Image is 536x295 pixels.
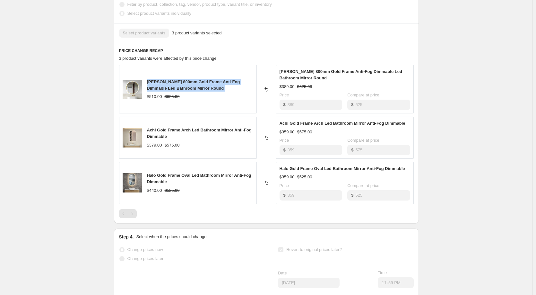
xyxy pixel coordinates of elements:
span: Select product variants individually [127,11,191,16]
div: $389.00 [280,84,295,90]
input: 12:00 [378,277,414,288]
nav: Pagination [119,209,137,218]
div: $359.00 [280,174,295,180]
span: Halo Gold Frame Oval Led Bathroom Mirror Anti-Fog Dimmable [147,173,251,184]
h2: Step 4. [119,234,134,240]
span: Time [378,270,387,275]
h6: PRICE CHANGE RECAP [119,48,414,53]
strike: $575.00 [165,142,180,148]
span: Compare at price [347,183,379,188]
span: Compare at price [347,93,379,97]
span: Achi Gold Frame Arch Led Bathroom Mirror Anti-Fog Dimmable [280,121,405,126]
span: 3 product variants selected [172,30,221,36]
span: $ [283,193,286,198]
span: $ [351,102,353,107]
span: Change prices now [127,247,163,252]
span: Halo Gold Frame Oval Led Bathroom Mirror Anti-Fog Dimmable [280,166,405,171]
div: $379.00 [147,142,162,148]
p: Select when the prices should change [136,234,206,240]
strike: $525.00 [297,174,312,180]
strike: $625.00 [297,84,312,90]
span: $ [351,193,353,198]
span: Change prices later [127,256,164,261]
div: $510.00 [147,94,162,100]
span: Achi Gold Frame Arch Led Bathroom Mirror Anti-Fog Dimmable [147,128,252,139]
span: Date [278,271,287,275]
span: Compare at price [347,138,379,143]
span: Price [280,183,289,188]
span: $ [283,147,286,152]
strike: $625.00 [165,94,180,100]
img: luna-800mm-gold-frame-anti-fog-dimmable-led-bathroom-mirror-round-led-mirror-arova-878747_80x.jpg [123,80,142,99]
strike: $525.00 [165,187,180,194]
div: $359.00 [280,129,295,135]
span: Price [280,138,289,143]
span: $ [351,147,353,152]
span: Filter by product, collection, tag, vendor, product type, variant title, or inventory [127,2,272,7]
span: 3 product variants were affected by this price change: [119,56,218,61]
strike: $575.00 [297,129,312,135]
span: $ [283,102,286,107]
img: halo-gold-frame-oval-led-bathroom-mirror-anti-fog-dimmable-led-mirror-arova-196438_80x.jpg [123,173,142,192]
div: $440.00 [147,187,162,194]
img: achi-gold-frame-arch-led-bathroom-mirror-anti-fog-dimmable-led-mirror-arova-271971_80x.jpg [123,128,142,147]
span: [PERSON_NAME] 800mm Gold Frame Anti-Fog Dimmable Led Bathroom Mirror Round [147,79,240,91]
input: 8/15/2025 [278,278,340,288]
span: [PERSON_NAME] 800mm Gold Frame Anti-Fog Dimmable Led Bathroom Mirror Round [280,69,402,80]
span: Price [280,93,289,97]
span: Revert to original prices later? [286,247,342,252]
